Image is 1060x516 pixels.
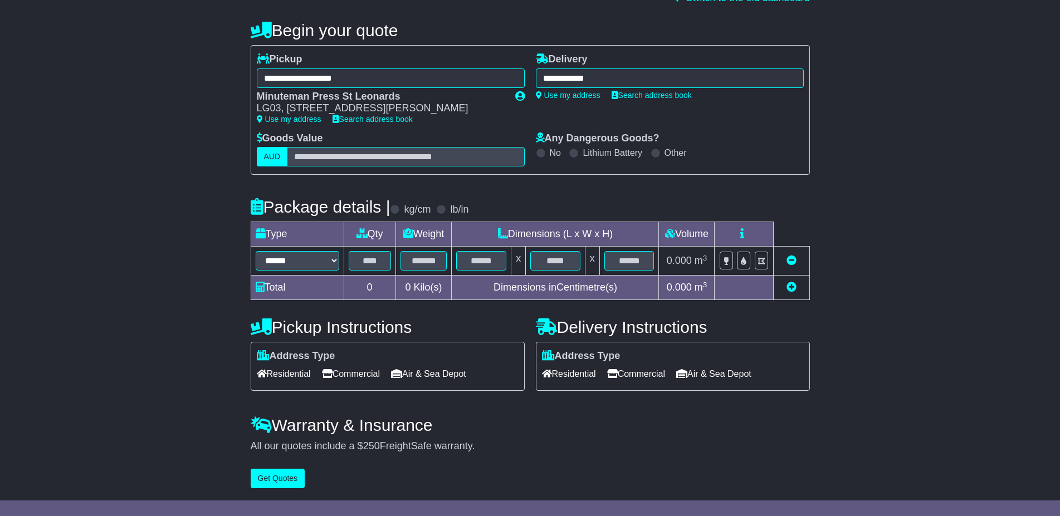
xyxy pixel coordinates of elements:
[536,91,600,100] a: Use my address
[787,255,797,266] a: Remove this item
[452,276,659,300] td: Dimensions in Centimetre(s)
[391,365,466,382] span: Air & Sea Depot
[251,440,810,453] div: All our quotes include a $ FreightSafe warranty.
[395,276,452,300] td: Kilo(s)
[536,53,588,66] label: Delivery
[511,247,526,276] td: x
[257,53,302,66] label: Pickup
[405,282,411,293] span: 0
[257,365,311,382] span: Residential
[257,132,323,145] label: Goods Value
[667,282,692,293] span: 0.000
[550,148,561,158] label: No
[363,440,380,451] span: 250
[695,282,707,293] span: m
[395,222,452,247] td: Weight
[452,222,659,247] td: Dimensions (L x W x H)
[585,247,599,276] td: x
[251,469,305,488] button: Get Quotes
[333,115,413,124] a: Search address book
[251,416,810,434] h4: Warranty & Insurance
[257,91,504,103] div: Minuteman Press St Leonards
[257,102,504,115] div: LG03, [STREET_ADDRESS][PERSON_NAME]
[251,21,810,40] h4: Begin your quote
[703,281,707,289] sup: 3
[665,148,687,158] label: Other
[667,255,692,266] span: 0.000
[695,255,707,266] span: m
[257,115,321,124] a: Use my address
[251,318,525,336] h4: Pickup Instructions
[536,132,660,145] label: Any Dangerous Goods?
[450,204,468,216] label: lb/in
[404,204,431,216] label: kg/cm
[542,365,596,382] span: Residential
[344,222,395,247] td: Qty
[787,282,797,293] a: Add new item
[251,198,390,216] h4: Package details |
[251,222,344,247] td: Type
[257,350,335,362] label: Address Type
[583,148,642,158] label: Lithium Battery
[322,365,380,382] span: Commercial
[251,276,344,300] td: Total
[659,222,715,247] td: Volume
[344,276,395,300] td: 0
[536,318,810,336] h4: Delivery Instructions
[607,365,665,382] span: Commercial
[612,91,692,100] a: Search address book
[676,365,751,382] span: Air & Sea Depot
[257,147,288,166] label: AUD
[542,350,621,362] label: Address Type
[703,254,707,262] sup: 3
